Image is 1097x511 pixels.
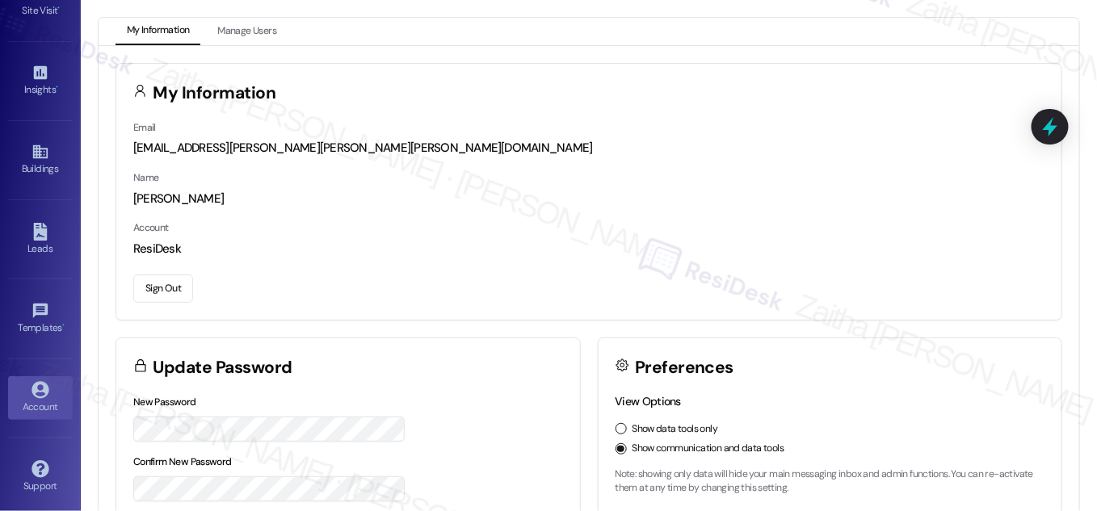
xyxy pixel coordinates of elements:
[116,18,200,45] button: My Information
[8,376,73,420] a: Account
[133,191,1044,207] div: [PERSON_NAME]
[8,297,73,341] a: Templates •
[8,59,73,103] a: Insights •
[133,241,1044,258] div: ResiDesk
[133,221,169,234] label: Account
[133,455,232,468] label: Confirm New Password
[133,274,193,303] button: Sign Out
[633,442,784,456] label: Show communication and data tools
[616,394,682,408] label: View Options
[133,140,1044,157] div: [EMAIL_ADDRESS][PERSON_NAME][PERSON_NAME][PERSON_NAME][DOMAIN_NAME]
[8,218,73,262] a: Leads
[633,422,718,437] label: Show data tools only
[153,359,292,376] h3: Update Password
[133,396,196,408] label: New Password
[62,320,65,331] span: •
[56,82,58,93] span: •
[58,2,61,14] span: •
[133,171,159,184] label: Name
[8,455,73,499] a: Support
[8,138,73,182] a: Buildings
[206,18,288,45] button: Manage Users
[616,467,1045,496] p: Note: showing only data will hide your main messaging inbox and admin functions. You can re-activ...
[635,359,733,376] h3: Preferences
[133,121,156,134] label: Email
[153,85,276,102] h3: My Information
